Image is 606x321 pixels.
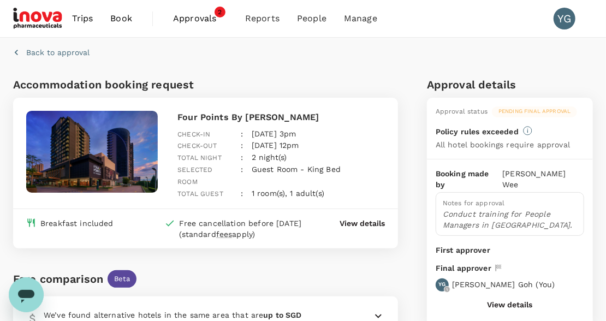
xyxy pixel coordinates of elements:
[492,108,577,115] span: Pending final approval
[110,12,132,25] span: Book
[216,230,233,239] span: fees
[443,209,577,230] p: Conduct training for People Managers in [GEOGRAPHIC_DATA].
[452,279,555,290] p: [PERSON_NAME] Goh ( You )
[232,120,243,140] div: :
[438,281,445,288] p: YG
[215,7,225,17] span: 2
[297,12,326,25] span: People
[180,218,309,240] div: Free cancellation before [DATE] (standard apply)
[40,218,114,229] div: Breakfast included
[502,168,584,190] p: [PERSON_NAME] Wee
[173,12,228,25] span: Approvals
[177,190,223,198] span: Total guest
[443,199,505,207] span: Notes for approval
[252,128,296,139] p: [DATE] 3pm
[232,155,243,188] div: :
[487,300,532,309] button: View details
[108,274,136,284] span: Beta
[232,131,243,152] div: :
[177,111,385,124] p: Four Points By [PERSON_NAME]
[427,76,593,93] h6: Approval details
[252,164,341,175] p: Guest Room - King Bed
[340,218,385,229] button: View details
[177,166,212,186] span: Selected room
[72,12,93,25] span: Trips
[436,106,488,117] div: Approval status
[232,143,243,164] div: :
[245,12,280,25] span: Reports
[13,270,103,288] div: Fare comparison
[232,179,243,200] div: :
[26,47,90,58] p: Back to approval
[436,245,584,256] p: First approver
[436,126,519,137] p: Policy rules exceeded
[177,142,217,150] span: Check-out
[344,12,377,25] span: Manage
[252,188,324,199] p: 1 room(s), 1 adult(s)
[252,140,299,151] p: [DATE] 12pm
[177,130,210,138] span: Check-in
[26,111,158,193] img: hotel
[177,154,222,162] span: Total night
[436,168,503,190] p: Booking made by
[554,8,575,29] div: YG
[9,277,44,312] iframe: Button to launch messaging window
[436,139,570,150] p: All hotel bookings require approval
[252,152,287,163] p: 2 night(s)
[13,47,90,58] button: Back to approval
[436,263,491,274] p: Final approver
[13,76,204,93] h6: Accommodation booking request
[13,7,63,31] img: iNova Pharmaceuticals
